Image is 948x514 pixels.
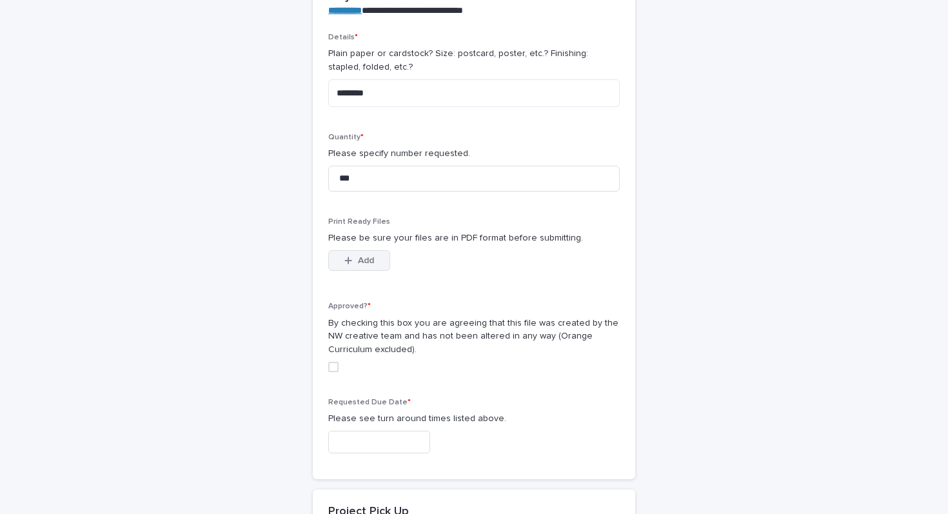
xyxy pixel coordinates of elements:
[328,147,620,161] p: Please specify number requested.
[328,399,411,406] span: Requested Due Date
[358,256,374,265] span: Add
[328,47,620,74] p: Plain paper or cardstock? Size: postcard, poster, etc.? Finishing: stapled, folded, etc.?
[328,133,364,141] span: Quantity
[328,412,620,426] p: Please see turn around times listed above.
[328,218,390,226] span: Print Ready Files
[328,302,371,310] span: Approved?
[328,317,620,357] p: By checking this box you are agreeing that this file was created by the NW creative team and has ...
[328,34,358,41] span: Details
[328,250,390,271] button: Add
[328,232,620,245] p: Please be sure your files are in PDF format before submitting.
